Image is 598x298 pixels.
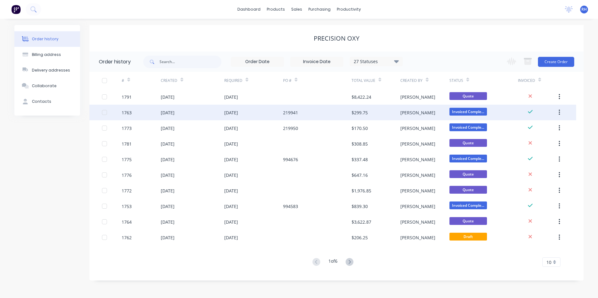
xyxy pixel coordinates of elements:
span: Quote [449,170,487,178]
div: $8,422.24 [352,94,371,100]
span: Quote [449,92,487,100]
div: 1753 [122,203,132,210]
div: $337.48 [352,156,368,163]
div: [DATE] [161,156,175,163]
img: Factory [11,5,21,14]
div: [DATE] [224,94,238,100]
span: RH [581,7,587,12]
span: Quote [449,217,487,225]
div: $3,622.87 [352,219,371,225]
div: [DATE] [224,141,238,147]
button: Create Order [538,57,574,67]
div: 1762 [122,234,132,241]
div: [DATE] [224,109,238,116]
div: products [264,5,288,14]
div: 994676 [283,156,298,163]
div: # [122,72,161,89]
div: 1791 [122,94,132,100]
div: sales [288,5,305,14]
div: Status [449,78,463,83]
div: Created By [400,78,423,83]
div: [DATE] [161,125,175,132]
div: 27 Statuses [350,58,403,65]
div: Total Value [352,78,375,83]
div: [DATE] [161,187,175,194]
div: Required [224,78,242,83]
div: Delivery addresses [32,67,70,73]
div: [PERSON_NAME] [400,203,435,210]
input: Search... [160,56,221,68]
div: 1781 [122,141,132,147]
div: [DATE] [224,172,238,178]
div: Status [449,72,518,89]
div: [DATE] [161,219,175,225]
div: Created [161,72,224,89]
button: Delivery addresses [14,62,80,78]
div: [PERSON_NAME] [400,172,435,178]
div: [PERSON_NAME] [400,125,435,132]
span: Invoiced Comple... [449,123,487,131]
div: $206.25 [352,234,368,241]
div: Order history [99,58,131,66]
div: Total Value [352,72,400,89]
span: Quote [449,186,487,194]
div: [DATE] [224,187,238,194]
div: $839.30 [352,203,368,210]
div: Created By [400,72,449,89]
span: Draft [449,233,487,241]
div: [PERSON_NAME] [400,234,435,241]
div: 1776 [122,172,132,178]
div: 1 of 6 [328,258,337,267]
button: Contacts [14,94,80,109]
input: Invoice Date [291,57,343,67]
div: [DATE] [161,141,175,147]
div: Invoiced [518,72,557,89]
span: Quote [449,139,487,147]
div: Created [161,78,177,83]
div: 219950 [283,125,298,132]
div: 994583 [283,203,298,210]
div: [DATE] [161,172,175,178]
span: 10 [546,259,551,266]
button: Order history [14,31,80,47]
span: Invoiced Comple... [449,155,487,162]
div: [PERSON_NAME] [400,109,435,116]
div: $647.16 [352,172,368,178]
div: productivity [334,5,364,14]
a: dashboard [234,5,264,14]
div: Precision Oxy [314,35,359,42]
div: [DATE] [161,203,175,210]
div: 1772 [122,187,132,194]
div: 1764 [122,219,132,225]
div: [DATE] [161,94,175,100]
div: 1775 [122,156,132,163]
div: 219941 [283,109,298,116]
div: [DATE] [224,203,238,210]
div: [DATE] [161,234,175,241]
div: [DATE] [224,125,238,132]
div: [PERSON_NAME] [400,219,435,225]
div: $308.85 [352,141,368,147]
div: $170.50 [352,125,368,132]
div: # [122,78,124,83]
div: PO # [283,72,352,89]
input: Order Date [231,57,284,67]
button: Collaborate [14,78,80,94]
div: $299.75 [352,109,368,116]
div: [PERSON_NAME] [400,187,435,194]
div: [DATE] [224,219,238,225]
div: Order history [32,36,58,42]
div: [PERSON_NAME] [400,141,435,147]
div: [PERSON_NAME] [400,156,435,163]
div: [DATE] [224,156,238,163]
div: purchasing [305,5,334,14]
div: Required [224,72,283,89]
div: [DATE] [161,109,175,116]
button: Billing address [14,47,80,62]
span: Invoiced Comple... [449,108,487,116]
div: $1,976.85 [352,187,371,194]
span: Invoiced Comple... [449,201,487,209]
div: Contacts [32,99,51,104]
div: 1773 [122,125,132,132]
div: Billing address [32,52,61,57]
